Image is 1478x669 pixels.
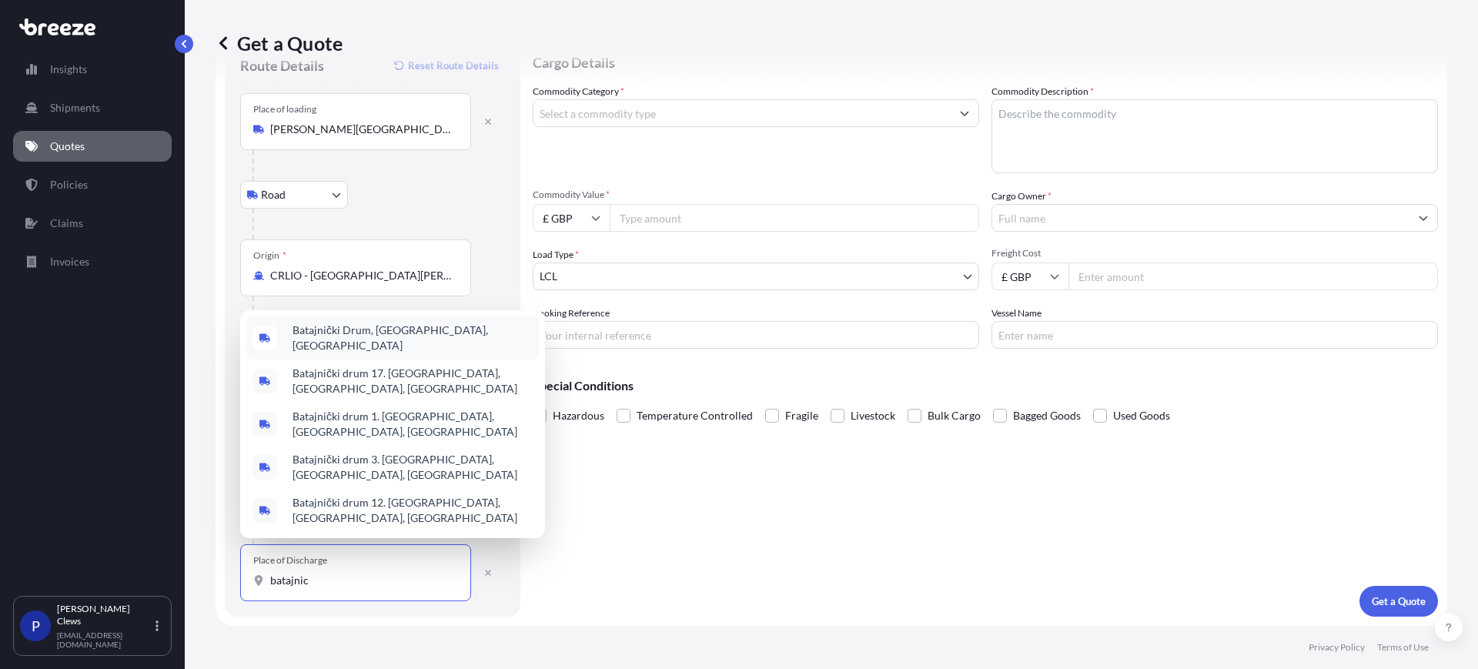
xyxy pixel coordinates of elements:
input: Full name [992,204,1409,232]
label: Commodity Description [991,84,1094,99]
button: Show suggestions [1409,204,1437,232]
span: Used Goods [1113,404,1170,427]
p: [EMAIL_ADDRESS][DOMAIN_NAME] [57,631,152,649]
span: Freight Cost [991,247,1438,259]
label: Cargo Owner [991,189,1052,204]
p: Claims [50,216,83,231]
input: Your internal reference [533,321,979,349]
span: Hazardous [553,404,604,427]
p: Insights [50,62,87,77]
input: Type amount [610,204,979,232]
div: Show suggestions [240,310,545,538]
p: Privacy Policy [1309,641,1365,654]
p: Policies [50,177,88,192]
span: LCL [540,269,557,284]
p: Special Conditions [533,380,1438,392]
button: Show suggestions [951,99,978,127]
span: Bulk Cargo [928,404,981,427]
span: Fragile [785,404,818,427]
span: Batajnički drum 1. [GEOGRAPHIC_DATA], [GEOGRAPHIC_DATA], [GEOGRAPHIC_DATA] [293,409,533,440]
span: Batajnički drum 17. [GEOGRAPHIC_DATA], [GEOGRAPHIC_DATA], [GEOGRAPHIC_DATA] [293,366,533,396]
label: Vessel Name [991,306,1042,321]
div: Origin [253,249,286,262]
span: Batajnički Drum, [GEOGRAPHIC_DATA], [GEOGRAPHIC_DATA] [293,323,533,353]
input: Place of loading [270,122,452,137]
p: Get a Quote [216,31,343,55]
span: Batajnički drum 12. [GEOGRAPHIC_DATA], [GEOGRAPHIC_DATA], [GEOGRAPHIC_DATA] [293,495,533,526]
p: [PERSON_NAME] Clews [57,603,152,627]
span: Bagged Goods [1013,404,1081,427]
span: Road [261,187,286,202]
span: Batajnički drum 3. [GEOGRAPHIC_DATA], [GEOGRAPHIC_DATA], [GEOGRAPHIC_DATA] [293,452,533,483]
input: Select a commodity type [533,99,951,127]
input: Enter amount [1068,263,1438,290]
input: Enter name [991,321,1438,349]
span: Temperature Controlled [637,404,753,427]
label: Booking Reference [533,306,610,321]
span: P [32,618,40,634]
input: Place of Discharge [270,573,452,588]
label: Commodity Category [533,84,624,99]
p: Shipments [50,100,100,115]
p: Terms of Use [1377,641,1429,654]
span: Commodity Value [533,189,979,201]
div: Place of loading [253,103,316,115]
p: Get a Quote [1372,594,1426,609]
p: Quotes [50,139,85,154]
input: Origin [270,268,452,283]
button: Select transport [240,181,348,209]
span: Livestock [851,404,895,427]
p: Invoices [50,254,89,269]
span: Load Type [533,247,579,263]
div: Place of Discharge [253,554,327,567]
